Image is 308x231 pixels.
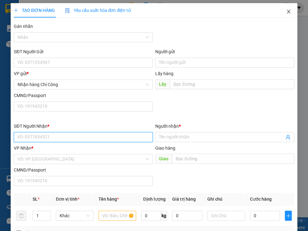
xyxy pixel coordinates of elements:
div: VP gửi [14,70,153,77]
span: Giao [155,154,172,164]
label: Gán nhãn [14,24,33,29]
input: Dọc đường [170,79,294,89]
input: Ghi Chú [207,211,245,221]
button: delete [16,211,26,221]
span: Giá trị hàng [172,197,195,202]
span: Đơn vị tính [56,197,79,202]
span: Yêu cầu xuất hóa đơn điện tử [65,8,131,13]
div: CMND/Passport [14,167,153,173]
div: Người gửi [155,48,294,55]
span: user-add [285,135,290,140]
span: Khác [60,211,90,220]
span: VP Nhận [14,146,31,151]
span: Nhận hàng Chí Công [18,80,149,89]
span: Tên hàng [98,197,119,202]
button: Close [280,3,297,21]
span: Lấy hàng [155,71,173,76]
input: 0 [172,211,202,221]
div: Người nhận [155,123,294,130]
input: VD: Bàn, Ghế [98,211,136,221]
span: Lấy [155,79,170,89]
input: Dọc đường [172,154,294,164]
span: TẠO ĐƠN HÀNG [14,8,55,13]
span: plus [285,213,291,218]
span: SL [33,197,38,202]
span: Giao hàng [155,146,175,151]
span: Định lượng [143,197,165,202]
span: close [286,9,291,14]
span: kg [161,211,167,221]
div: SĐT Người Gửi [14,48,153,55]
th: Ghi chú [205,193,247,205]
span: Cước hàng [250,197,272,202]
span: plus [14,8,18,13]
div: CMND/Passport [14,92,153,99]
div: SĐT Người Nhận [14,123,153,130]
img: icon [65,8,70,13]
button: plus [285,211,292,221]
